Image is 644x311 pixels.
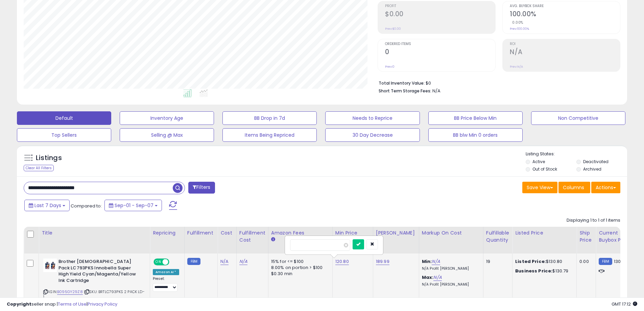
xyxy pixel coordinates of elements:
[558,182,590,193] button: Columns
[567,217,620,224] div: Displaying 1 to 1 of 1 items
[612,301,637,307] span: 2025-09-16 17:12 GMT
[486,229,509,244] div: Fulfillable Quantity
[34,202,61,209] span: Last 7 Days
[515,259,571,265] div: $130.80
[335,229,370,237] div: Min Price
[563,184,584,191] span: Columns
[522,182,557,193] button: Save View
[579,229,593,244] div: Ship Price
[239,258,247,265] a: N/A
[222,128,317,142] button: Items Being Repriced
[510,4,620,8] span: Avg. Buybox Share
[385,48,495,57] h2: 0
[154,259,163,265] span: ON
[188,182,215,194] button: Filters
[17,111,111,125] button: Default
[422,229,480,237] div: Markup on Cost
[271,265,327,271] div: 8.00% on portion > $100
[376,229,416,237] div: [PERSON_NAME]
[239,229,265,244] div: Fulfillment Cost
[379,80,425,86] b: Total Inventory Value:
[271,271,327,277] div: $0.30 min
[168,259,179,265] span: OFF
[510,48,620,57] h2: N/A
[271,259,327,265] div: 15% for <= $100
[379,79,615,87] li: $0
[271,229,330,237] div: Amazon Fees
[428,128,523,142] button: BB blw Min 0 orders
[220,229,234,237] div: Cost
[583,166,601,172] label: Archived
[515,229,574,237] div: Listed Price
[271,237,275,243] small: Amazon Fees.
[88,301,117,307] a: Privacy Policy
[120,128,214,142] button: Selling @ Max
[220,258,229,265] a: N/A
[58,301,87,307] a: Terms of Use
[379,88,431,94] b: Short Term Storage Fees:
[43,259,57,272] img: 41p9HyJ-tOS._SL40_.jpg
[385,42,495,46] span: Ordered Items
[531,111,625,125] button: Non Competitive
[385,10,495,19] h2: $0.00
[526,151,627,157] p: Listing States:
[532,159,545,164] label: Active
[187,229,215,237] div: Fulfillment
[187,258,200,265] small: FBM
[7,301,31,307] strong: Copyright
[335,258,349,265] a: 120.80
[510,27,529,31] small: Prev: 100.00%
[515,258,546,265] b: Listed Price:
[104,200,162,211] button: Sep-01 - Sep-07
[17,128,111,142] button: Top Sellers
[486,259,507,265] div: 19
[433,274,442,281] a: N/A
[591,182,620,193] button: Actions
[422,282,478,287] p: N/A Profit [PERSON_NAME]
[385,4,495,8] span: Profit
[428,111,523,125] button: BB Price Below Min
[36,153,62,163] h5: Listings
[325,128,420,142] button: 30 Day Decrease
[43,289,145,299] span: | SKU: BRTLC793PKS 2 PACK LD-1
[153,276,179,292] div: Preset:
[579,259,591,265] div: 0.00
[432,88,440,94] span: N/A
[599,258,612,265] small: FBM
[71,203,102,209] span: Compared to:
[153,269,179,275] div: Amazon AI *
[510,20,523,25] small: 0.00%
[24,200,70,211] button: Last 7 Days
[422,258,432,265] b: Min:
[120,111,214,125] button: Inventory Age
[422,266,478,271] p: N/A Profit [PERSON_NAME]
[222,111,317,125] button: BB Drop in 7d
[385,65,395,69] small: Prev: 0
[583,159,609,164] label: Deactivated
[422,274,434,281] b: Max:
[385,27,401,31] small: Prev: $0.00
[510,65,523,69] small: Prev: N/A
[515,268,552,274] b: Business Price:
[532,166,557,172] label: Out of Stock
[510,10,620,19] h2: 100.00%
[58,259,141,285] b: Brother [DEMOGRAPHIC_DATA] Pack LC793PKS Innobella Super High Yield Cyan/Magenta/Yellow Ink Cartr...
[153,229,182,237] div: Repricing
[599,229,634,244] div: Current Buybox Price
[24,165,54,171] div: Clear All Filters
[510,42,620,46] span: ROI
[614,258,625,265] span: 130.8
[376,258,389,265] a: 189.99
[432,258,440,265] a: N/A
[115,202,153,209] span: Sep-01 - Sep-07
[325,111,420,125] button: Needs to Reprice
[7,301,117,308] div: seller snap | |
[515,268,571,274] div: $130.79
[57,289,83,295] a: B095GY29Z8
[419,227,483,253] th: The percentage added to the cost of goods (COGS) that forms the calculator for Min & Max prices.
[42,229,147,237] div: Title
